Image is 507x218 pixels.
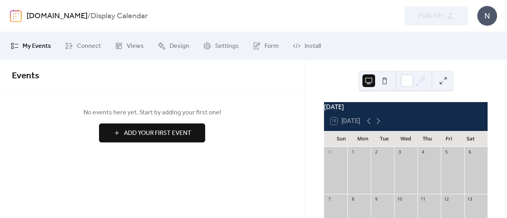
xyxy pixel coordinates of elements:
[77,42,101,51] span: Connect
[477,6,497,26] div: N
[127,42,144,51] span: Views
[5,35,57,57] a: My Events
[10,9,22,22] img: logo
[460,131,481,147] div: Sat
[197,35,245,57] a: Settings
[265,42,279,51] span: Form
[420,196,426,202] div: 11
[373,149,379,155] div: 2
[438,131,459,147] div: Fri
[467,196,473,202] div: 13
[99,123,205,142] button: Add Your First Event
[395,131,416,147] div: Wed
[170,42,189,51] span: Design
[247,35,285,57] a: Form
[12,108,292,118] span: No events here yet. Start by adding your first one!
[350,196,356,202] div: 8
[443,196,449,202] div: 12
[330,131,352,147] div: Sun
[467,149,473,155] div: 6
[396,149,402,155] div: 3
[373,196,379,202] div: 9
[305,42,321,51] span: Install
[23,42,51,51] span: My Events
[215,42,239,51] span: Settings
[396,196,402,202] div: 10
[443,149,449,155] div: 5
[124,129,191,138] span: Add Your First Event
[109,35,150,57] a: Views
[352,131,373,147] div: Mon
[326,149,332,155] div: 31
[12,67,39,85] span: Events
[374,131,395,147] div: Tue
[420,149,426,155] div: 4
[91,9,148,24] b: Display Calendar
[59,35,107,57] a: Connect
[287,35,327,57] a: Install
[27,9,88,24] a: [DOMAIN_NAME]
[152,35,195,57] a: Design
[417,131,438,147] div: Thu
[326,196,332,202] div: 7
[12,123,292,142] a: Add Your First Event
[350,149,356,155] div: 1
[88,9,91,24] b: /
[324,102,488,112] div: [DATE]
